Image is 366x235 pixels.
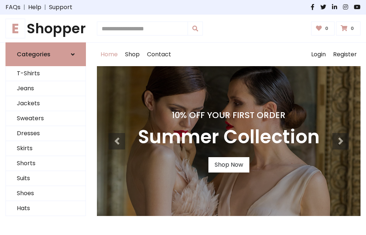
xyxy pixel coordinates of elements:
a: FAQs [5,3,20,12]
a: Register [329,43,361,66]
a: Shop [121,43,143,66]
a: 0 [311,22,335,35]
a: Skirts [6,141,86,156]
span: 0 [349,25,356,32]
h4: 10% Off Your First Order [138,110,320,120]
a: Support [49,3,72,12]
a: Hats [6,201,86,216]
span: | [41,3,49,12]
a: Sweaters [6,111,86,126]
a: Contact [143,43,175,66]
h6: Categories [17,51,50,58]
span: E [5,19,25,38]
a: Jackets [6,96,86,111]
a: Home [97,43,121,66]
a: Login [307,43,329,66]
a: 0 [336,22,361,35]
a: EShopper [5,20,86,37]
h3: Summer Collection [138,126,320,148]
span: | [20,3,28,12]
a: Suits [6,171,86,186]
a: T-Shirts [6,66,86,81]
span: 0 [323,25,330,32]
a: Shorts [6,156,86,171]
a: Shop Now [208,157,249,173]
a: Help [28,3,41,12]
h1: Shopper [5,20,86,37]
a: Dresses [6,126,86,141]
a: Shoes [6,186,86,201]
a: Categories [5,42,86,66]
a: Jeans [6,81,86,96]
